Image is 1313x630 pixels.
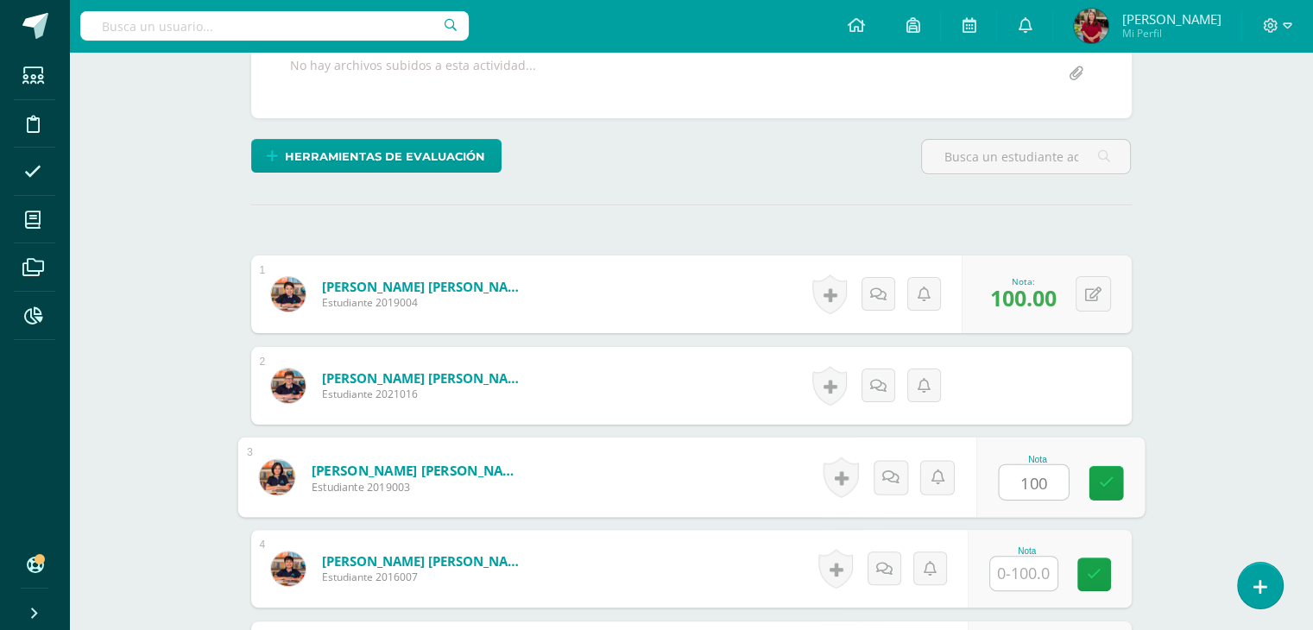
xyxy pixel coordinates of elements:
img: a581191a426275e72d3a4ed0139e6ac6.png [271,277,306,312]
span: [PERSON_NAME] [1121,10,1221,28]
img: db05960aaf6b1e545792e2ab8cc01445.png [1074,9,1108,43]
span: Herramientas de evaluación [285,141,485,173]
img: 60409fed9587a650131af54a156fac1c.png [271,551,306,586]
span: Mi Perfil [1121,26,1221,41]
input: 0-100.0 [990,557,1057,590]
input: 0-100.0 [999,465,1068,500]
input: Busca un usuario... [80,11,469,41]
input: Busca un estudiante aquí... [922,140,1130,173]
a: Herramientas de evaluación [251,139,502,173]
div: No hay archivos subidos a esta actividad... [290,57,536,91]
span: Estudiante 2019004 [322,295,529,310]
a: [PERSON_NAME] [PERSON_NAME] [322,369,529,387]
img: b9c9176317ac63aa3de8b503664da585.png [271,369,306,403]
a: [PERSON_NAME] [PERSON_NAME] [322,552,529,570]
img: 4f50012d92464b3483a89e581858c2dc.png [259,459,294,495]
a: [PERSON_NAME] [PERSON_NAME] [311,461,524,479]
span: Estudiante 2021016 [322,387,529,401]
span: Estudiante 2016007 [322,570,529,584]
div: Nota: [990,275,1057,287]
a: [PERSON_NAME] [PERSON_NAME] [322,278,529,295]
div: Nota [998,454,1076,463]
span: 100.00 [990,283,1057,312]
span: Estudiante 2019003 [311,479,524,495]
div: Nota [989,546,1065,556]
